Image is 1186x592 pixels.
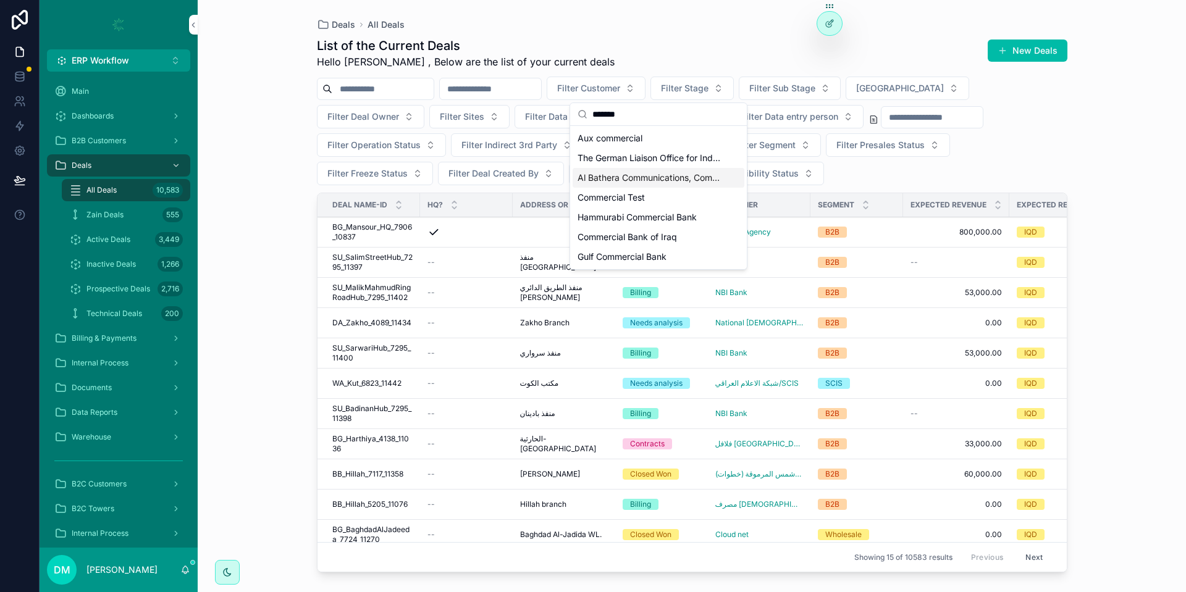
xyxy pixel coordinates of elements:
[332,404,413,423] a: SU_BadinanHub_7295_11398
[47,401,190,423] a: Data Reports
[86,564,158,576] p: [PERSON_NAME]
[332,469,413,479] a: BB_Hillah_7117_11358
[911,469,1002,479] a: 60,000.00
[332,525,413,544] span: BG_BaghdadAlJadeeda_7724_11270
[86,235,130,244] span: Active Deals
[72,161,91,170] span: Deals
[578,152,725,164] span: The German Liaison Office for Industry and Commerce in [GEOGRAPHIC_DATA]
[1017,287,1152,298] a: IQD
[427,318,435,328] span: --
[1017,227,1152,238] a: IQD
[736,139,796,151] span: Filter Segment
[427,318,505,328] a: --
[715,348,747,358] span: NBI Bank
[427,499,505,509] a: --
[911,288,1002,298] a: 53,000.00
[158,257,183,272] div: 1,266
[715,530,803,540] a: Cloud net
[440,110,484,123] span: Filter Sites
[1017,378,1152,389] a: IQD
[1024,438,1037,449] div: IQD
[47,426,190,448] a: Warehouse
[911,257,1002,267] a: --
[630,499,651,510] div: Billing
[1017,548,1051,567] button: Next
[818,378,896,389] a: SCIS
[623,348,700,359] a: Billing
[715,227,803,237] a: Yawash Agency
[520,283,608,302] a: منفذ الطريق الدائري [PERSON_NAME]
[72,504,114,514] span: B2C Towers
[715,469,803,479] a: شركة شمس المرموقة (خطوات)
[332,499,408,509] span: BB_Hillah_5205_11076
[715,257,803,267] a: NBI Bank
[650,77,734,100] button: Select Button
[818,227,896,238] a: B2B
[109,15,128,35] img: App logo
[715,439,803,449] a: فلافل [GEOGRAPHIC_DATA]
[327,139,421,151] span: Filter Operation Status
[62,302,190,325] a: Technical Deals200
[520,200,591,210] span: Address or Code
[854,552,953,562] span: Showing 15 of 10583 results
[846,77,969,100] button: Select Button
[818,469,896,480] a: B2B
[332,283,413,302] a: SU_MalikMahmudRingRoadHub_7295_11402
[715,378,799,388] a: شبكة الاعلام العراقي/SCIS
[332,19,355,31] span: Deals
[630,438,665,449] div: Contracts
[825,378,843,389] div: SCIS
[1017,200,1137,210] span: Expected Revenue Currency
[1024,227,1037,238] div: IQD
[520,469,608,479] a: [PERSON_NAME]
[1017,499,1152,510] a: IQD
[825,317,839,328] div: B2B
[368,19,405,31] span: All Deals
[62,278,190,300] a: Prospective Deals2,716
[1024,317,1037,328] div: IQD
[1024,378,1037,389] div: IQD
[1024,408,1037,419] div: IQD
[623,529,700,540] a: Closed Won
[427,288,435,298] span: --
[818,257,896,268] a: B2B
[623,438,700,449] a: Contracts
[515,105,623,128] button: Select Button
[317,105,424,128] button: Select Button
[332,343,413,363] a: SU_SarwariHub_7295_11400
[317,54,615,69] span: Hello [PERSON_NAME] , Below are the list of your current deals
[427,469,505,479] a: --
[623,408,700,419] a: Billing
[818,287,896,298] a: B2B
[520,434,608,454] span: الحارثية-[GEOGRAPHIC_DATA]
[520,378,608,388] a: مكتب الكوت
[1024,257,1037,268] div: IQD
[72,358,128,368] span: Internal Process
[725,133,821,157] button: Select Button
[623,378,700,389] a: Needs analysis
[825,469,839,480] div: B2B
[676,162,824,185] button: Select Button
[825,438,839,449] div: B2B
[72,111,114,121] span: Dashboards
[623,317,700,328] a: Needs analysis
[911,499,1002,509] span: 0.00
[72,54,129,67] span: ERP Workflow
[317,37,615,54] h1: List of the Current Deals
[332,200,387,210] span: Deal Name-ID
[525,110,598,123] span: Filter Data source
[570,126,747,269] div: Suggestions
[661,82,709,94] span: Filter Stage
[825,257,839,268] div: B2B
[427,530,435,540] span: --
[578,132,642,144] span: Aux commercial
[520,469,580,479] span: [PERSON_NAME]
[911,378,1002,388] a: 0.00
[988,40,1067,62] a: New Deals
[715,318,803,328] a: National [DEMOGRAPHIC_DATA] Bank
[911,530,1002,540] span: 0.00
[578,231,677,243] span: Commercial Bank of Iraq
